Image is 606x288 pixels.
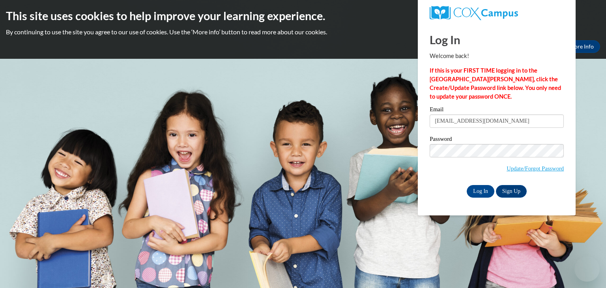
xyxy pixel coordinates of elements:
p: By continuing to use the site you agree to our use of cookies. Use the ‘More info’ button to read... [6,28,600,36]
a: More Info [563,40,600,53]
input: Log In [467,185,494,198]
a: Update/Forgot Password [507,165,564,172]
h1: Log In [430,32,564,48]
h2: This site uses cookies to help improve your learning experience. [6,8,600,24]
p: Welcome back! [430,52,564,60]
a: Sign Up [496,185,527,198]
img: COX Campus [430,6,518,20]
iframe: Button to launch messaging window [574,256,600,282]
strong: If this is your FIRST TIME logging in to the [GEOGRAPHIC_DATA][PERSON_NAME], click the Create/Upd... [430,67,561,100]
label: Email [430,107,564,114]
a: COX Campus [430,6,564,20]
label: Password [430,136,564,144]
